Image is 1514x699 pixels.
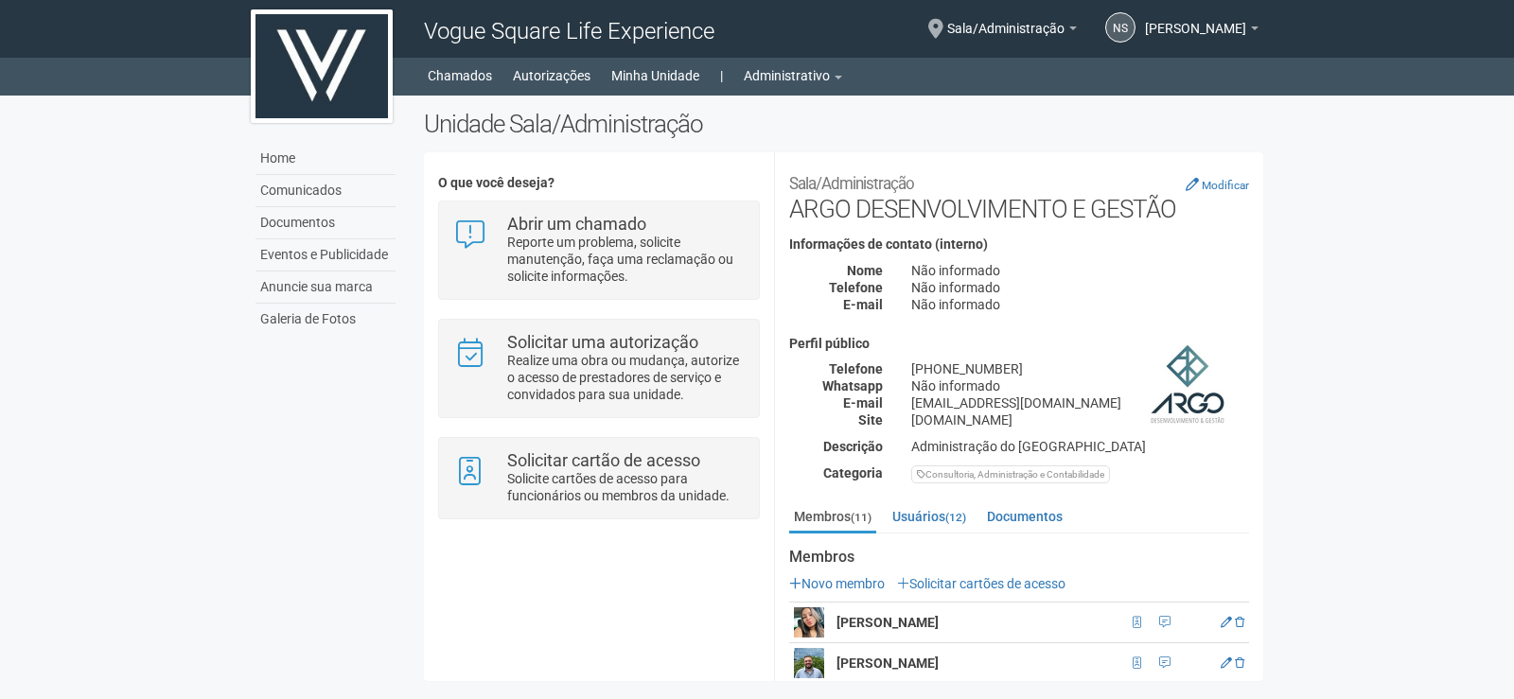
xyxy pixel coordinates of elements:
p: Realize uma obra ou mudança, autorize o acesso de prestadores de serviço e convidados para sua un... [507,352,745,403]
a: Documentos [255,207,396,239]
a: | [720,62,723,89]
img: user.png [794,648,824,678]
strong: E-mail [843,297,883,312]
strong: Solicitar cartão de acesso [507,450,700,470]
a: Comunicados [255,175,396,207]
a: Editar membro [1221,616,1232,629]
a: Home [255,143,396,175]
small: (12) [945,511,966,524]
a: Autorizações [513,62,590,89]
a: Sala/Administração [947,24,1077,39]
a: [PERSON_NAME] [1145,24,1259,39]
a: Novo membro [789,576,885,591]
span: Vogue Square Life Experience [424,18,714,44]
p: Solicite cartões de acesso para funcionários ou membros da unidade. [507,470,745,504]
a: Excluir membro [1235,656,1244,670]
h4: Informações de contato (interno) [789,237,1249,252]
div: [PHONE_NUMBER] [897,360,1263,377]
a: Administrativo [744,62,842,89]
strong: [PERSON_NAME] [836,615,939,630]
small: Sala/Administração [789,174,914,193]
a: Solicitar uma autorização Realize uma obra ou mudança, autorize o acesso de prestadores de serviç... [453,334,744,403]
div: Não informado [897,262,1263,279]
a: Galeria de Fotos [255,304,396,335]
div: Não informado [897,377,1263,394]
h4: O que você deseja? [438,176,759,190]
span: Nicolle Silva [1145,3,1246,36]
div: Consultoria, Administração e Contabilidade [911,465,1110,483]
strong: Solicitar uma autorização [507,332,698,352]
a: Eventos e Publicidade [255,239,396,271]
img: user.png [794,607,824,638]
a: NS [1105,12,1135,43]
a: Minha Unidade [611,62,699,89]
img: logo.jpg [251,9,393,123]
img: business.png [1140,337,1235,431]
strong: Nome [847,263,883,278]
a: Membros(11) [789,502,876,533]
div: [DOMAIN_NAME] [897,411,1263,428]
h4: Perfil público [789,337,1249,351]
p: Reporte um problema, solicite manutenção, faça uma reclamação ou solicite informações. [507,234,745,285]
strong: Categoria [823,465,883,481]
strong: [PERSON_NAME] [836,655,939,671]
a: Solicitar cartão de acesso Solicite cartões de acesso para funcionários ou membros da unidade. [453,452,744,504]
a: Anuncie sua marca [255,271,396,304]
strong: E-mail [843,395,883,411]
strong: Site [858,412,883,428]
a: Excluir membro [1235,616,1244,629]
strong: Telefone [829,280,883,295]
strong: Whatsapp [822,378,883,393]
small: Modificar [1202,179,1249,192]
a: Documentos [982,502,1067,531]
strong: Descrição [823,439,883,454]
strong: Abrir um chamado [507,214,646,234]
a: Abrir um chamado Reporte um problema, solicite manutenção, faça uma reclamação ou solicite inform... [453,216,744,285]
small: (11) [851,511,871,524]
span: Sala/Administração [947,3,1065,36]
a: Solicitar cartões de acesso [897,576,1065,591]
strong: Membros [789,549,1249,566]
strong: Telefone [829,361,883,376]
h2: Unidade Sala/Administração [424,110,1263,138]
a: Chamados [428,62,492,89]
a: Usuários(12) [888,502,971,531]
a: Editar membro [1221,656,1232,670]
h2: ARGO DESENVOLVIMENTO E GESTÃO [789,166,1249,223]
div: Administração do [GEOGRAPHIC_DATA] [897,438,1263,455]
div: Não informado [897,279,1263,296]
div: [EMAIL_ADDRESS][DOMAIN_NAME] [897,394,1263,411]
a: Modificar [1186,177,1249,192]
div: Não informado [897,296,1263,313]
